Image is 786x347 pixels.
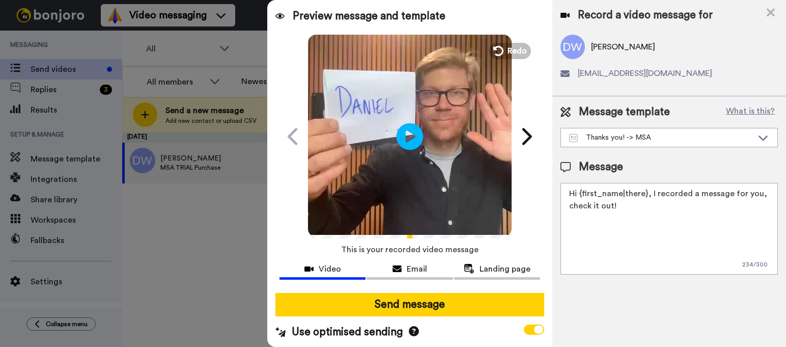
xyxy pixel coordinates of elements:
[480,263,530,275] span: Landing page
[579,104,670,120] span: Message template
[292,325,403,340] span: Use optimised sending
[560,183,778,275] textarea: Hi {first_name|there}, I recorded a message for you, check it out!
[578,67,712,79] span: [EMAIL_ADDRESS][DOMAIN_NAME]
[319,263,341,275] span: Video
[275,293,544,316] button: Send message
[341,238,479,261] span: This is your recorded video message
[569,132,753,143] div: Thanks you! -> MSA
[569,134,578,142] img: Message-temps.svg
[407,263,427,275] span: Email
[579,159,623,175] span: Message
[723,104,778,120] button: What is this?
